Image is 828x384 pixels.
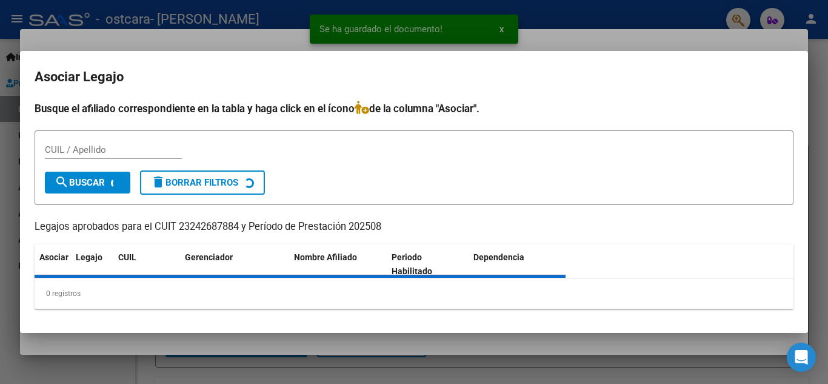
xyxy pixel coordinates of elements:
[469,244,566,285] datatable-header-cell: Dependencia
[787,343,816,372] div: Open Intercom Messenger
[35,66,793,89] h2: Asociar Legajo
[45,172,130,194] button: Buscar
[185,252,233,262] span: Gerenciador
[35,101,793,116] h4: Busque el afiliado correspondiente en la tabla y haga click en el ícono de la columna "Asociar".
[140,170,265,195] button: Borrar Filtros
[35,220,793,235] p: Legajos aprobados para el CUIT 23242687884 y Período de Prestación 202508
[76,252,102,262] span: Legajo
[118,252,136,262] span: CUIL
[180,244,289,285] datatable-header-cell: Gerenciador
[151,177,238,188] span: Borrar Filtros
[71,244,113,285] datatable-header-cell: Legajo
[392,252,432,276] span: Periodo Habilitado
[35,244,71,285] datatable-header-cell: Asociar
[151,175,165,189] mat-icon: delete
[39,252,68,262] span: Asociar
[289,244,387,285] datatable-header-cell: Nombre Afiliado
[113,244,180,285] datatable-header-cell: CUIL
[387,244,469,285] datatable-header-cell: Periodo Habilitado
[55,177,105,188] span: Buscar
[55,175,69,189] mat-icon: search
[35,278,793,309] div: 0 registros
[473,252,524,262] span: Dependencia
[294,252,357,262] span: Nombre Afiliado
